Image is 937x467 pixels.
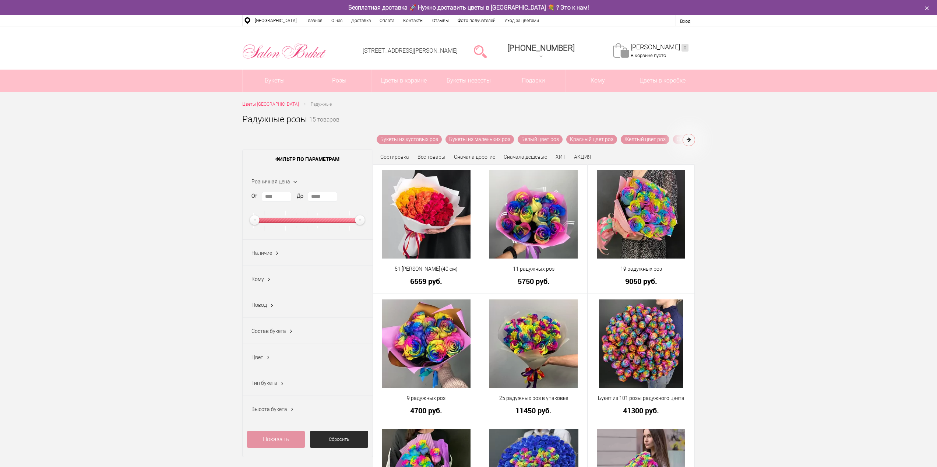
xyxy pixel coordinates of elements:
label: До [297,192,303,200]
img: Цветы Нижний Новгород [242,42,327,61]
a: 11 радужных роз [485,265,582,273]
a: Букеты из кустовых роз [377,135,442,144]
a: ХИТ [556,154,566,160]
label: От [251,192,257,200]
a: 19 радужных роз [592,265,690,273]
a: Сначала дешевые [504,154,547,160]
a: Цветы [GEOGRAPHIC_DATA] [242,101,299,108]
span: Фильтр по параметрам [243,150,373,168]
img: 19 радужных роз [597,170,685,259]
a: Синий цвет роз [673,135,717,144]
a: Красный цвет роз [566,135,617,144]
a: Желтый цвет роз [621,135,669,144]
a: [GEOGRAPHIC_DATA] [250,15,301,26]
span: Тип букета [251,380,277,386]
a: Вход [680,18,690,24]
span: Радужные [311,102,332,107]
a: 9 радужных роз [378,394,475,402]
a: 25 радужных роз в упаковке [485,394,582,402]
small: 15 товаров [309,117,339,135]
a: Показать [247,431,305,448]
span: Состав букета [251,328,286,334]
span: Цвет [251,354,263,360]
a: 6559 руб. [378,277,475,285]
img: 9 радужных роз [382,299,471,388]
a: Белый цвет роз [518,135,563,144]
a: 41300 руб. [592,407,690,414]
a: [STREET_ADDRESS][PERSON_NAME] [363,47,458,54]
a: Главная [301,15,327,26]
div: Бесплатная доставка 🚀 Нужно доставить цветы в [GEOGRAPHIC_DATA] 💐 ? Это к нам! [237,4,701,11]
a: Фото получателей [453,15,500,26]
a: Розы [307,70,371,92]
a: 51 [PERSON_NAME] (40 см) [378,265,475,273]
ins: 0 [681,44,688,52]
a: Цветы в корзине [372,70,436,92]
h1: Радужные розы [242,113,307,126]
span: Цветы [GEOGRAPHIC_DATA] [242,102,299,107]
a: Оплата [375,15,399,26]
a: О нас [327,15,347,26]
span: Высота букета [251,406,287,412]
img: 25 радужных роз в упаковке [489,299,578,388]
a: Отзывы [428,15,453,26]
a: Контакты [399,15,428,26]
a: Уход за цветами [500,15,543,26]
a: 11450 руб. [485,407,582,414]
a: Доставка [347,15,375,26]
span: Наличие [251,250,272,256]
div: [PHONE_NUMBER] [507,43,575,53]
img: Букет из 101 розы радужного цвета [599,299,683,388]
a: Букеты невесты [436,70,501,92]
span: Повод [251,302,267,308]
a: 5750 руб. [485,277,582,285]
a: Букет из 101 розы радужного цвета [592,394,690,402]
a: Все товары [418,154,445,160]
a: Цветы в коробке [630,70,695,92]
a: [PERSON_NAME] [631,43,688,52]
span: Кому [566,70,630,92]
a: [PHONE_NUMBER] [503,41,579,62]
a: Сначала дорогие [454,154,495,160]
a: Букеты [243,70,307,92]
a: Сбросить [310,431,368,448]
img: 51 Роза Радуга (40 см) [382,170,471,259]
a: 4700 руб. [378,407,475,414]
span: Кому [251,276,264,282]
span: В корзине пусто [631,53,666,58]
a: АКЦИЯ [574,154,591,160]
span: Сортировка [380,154,409,160]
img: 11 радужных роз [489,170,578,259]
span: Розничная цена [251,179,290,185]
a: 9050 руб. [592,277,690,285]
a: Букеты из маленьких роз [445,135,514,144]
a: Подарки [501,70,566,92]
